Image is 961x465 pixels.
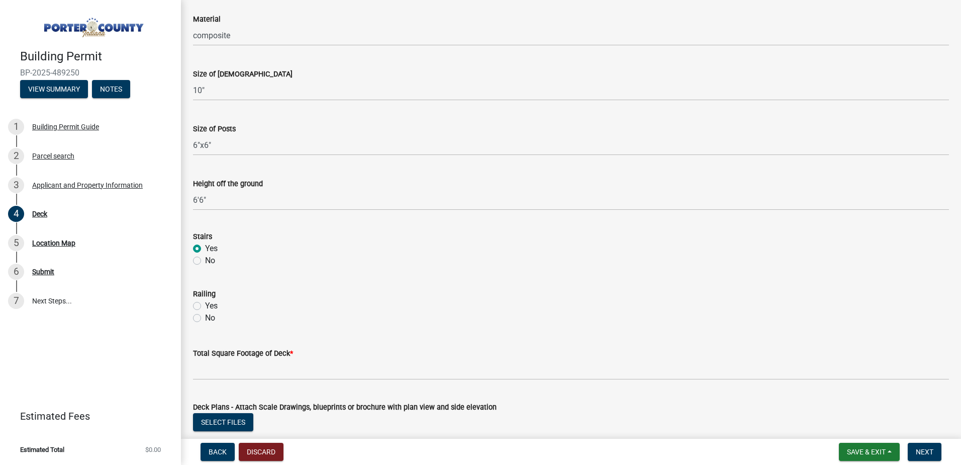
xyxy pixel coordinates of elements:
[8,293,24,309] div: 7
[205,243,218,255] label: Yes
[193,350,293,357] label: Total Square Footage of Deck
[20,80,88,98] button: View Summary
[205,300,218,312] label: Yes
[92,80,130,98] button: Notes
[8,177,24,193] div: 3
[8,206,24,222] div: 4
[8,406,165,426] a: Estimated Fees
[209,448,227,456] span: Back
[32,240,75,247] div: Location Map
[20,11,165,39] img: Porter County, Indiana
[239,443,283,461] button: Discard
[20,446,64,453] span: Estimated Total
[32,123,99,130] div: Building Permit Guide
[847,448,886,456] span: Save & Exit
[839,443,900,461] button: Save & Exit
[193,291,216,298] label: Railing
[32,268,54,275] div: Submit
[8,264,24,280] div: 6
[193,126,236,133] label: Size of Posts
[193,413,253,431] button: Select files
[205,255,215,267] label: No
[32,210,47,217] div: Deck
[32,182,143,189] div: Applicant and Property Information
[92,86,130,94] wm-modal-confirm: Notes
[20,68,161,77] span: BP-2025-489250
[916,448,933,456] span: Next
[145,446,161,453] span: $0.00
[193,181,263,188] label: Height off the ground
[908,443,941,461] button: Next
[20,49,173,64] h4: Building Permit
[193,16,221,23] label: Material
[201,443,235,461] button: Back
[8,148,24,164] div: 2
[32,152,74,160] div: Parcel search
[193,71,293,78] label: Size of [DEMOGRAPHIC_DATA]
[8,119,24,135] div: 1
[8,235,24,251] div: 5
[205,312,215,324] label: No
[193,404,497,411] label: Deck Plans - Attach Scale Drawings, blueprints or brochure with plan view and side elevation
[20,86,88,94] wm-modal-confirm: Summary
[193,234,212,241] label: Stairs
